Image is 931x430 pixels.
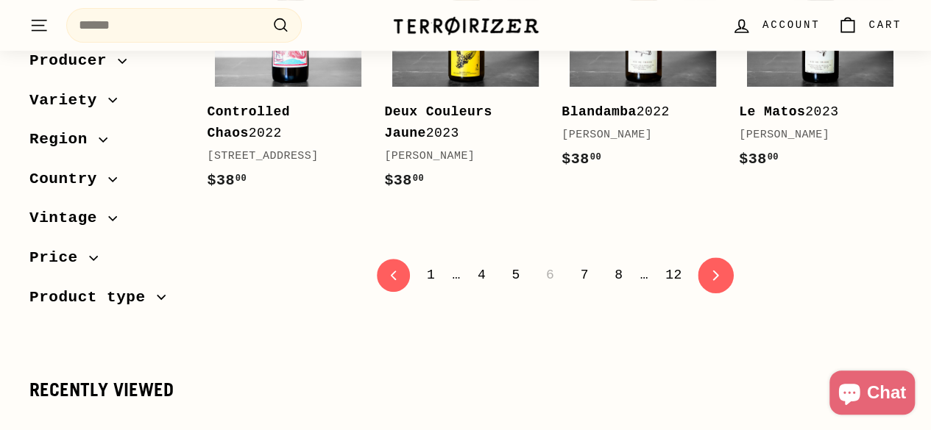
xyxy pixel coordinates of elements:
[562,126,709,144] div: [PERSON_NAME]
[571,262,597,287] a: 7
[767,152,778,162] sup: 00
[207,172,247,189] span: $38
[207,101,355,144] div: 2022
[29,246,89,270] span: Price
[29,85,183,124] button: Variety
[739,151,779,168] span: $38
[562,101,709,123] div: 2022
[562,104,636,119] b: Blandamba
[29,207,108,232] span: Vintage
[207,148,355,165] div: [STREET_ADDRESS]
[656,262,691,287] a: 12
[723,4,829,47] a: Account
[606,262,631,287] a: 8
[829,4,910,47] a: Cart
[469,262,495,287] a: 4
[29,45,183,85] button: Producer
[384,101,532,144] div: 2023
[29,88,108,113] span: Variety
[29,128,99,153] span: Region
[452,268,460,282] span: …
[739,101,887,123] div: 2023
[640,268,648,282] span: …
[29,167,108,192] span: Country
[739,126,887,144] div: [PERSON_NAME]
[825,370,919,418] inbox-online-store-chat: Shopify online store chat
[29,380,902,401] div: Recently viewed
[562,151,601,168] span: $38
[29,49,118,74] span: Producer
[236,173,247,184] sup: 00
[384,148,532,165] div: [PERSON_NAME]
[29,163,183,203] button: Country
[868,17,902,33] span: Cart
[29,282,183,321] button: Product type
[503,262,528,287] a: 5
[207,104,290,140] b: Controlled Chaos
[590,152,601,162] sup: 00
[29,124,183,164] button: Region
[29,285,157,310] span: Product type
[418,262,444,287] a: 1
[29,242,183,282] button: Price
[384,104,492,140] b: Deux Couleurs Jaune
[29,203,183,243] button: Vintage
[537,262,563,287] span: 6
[384,172,424,189] span: $38
[739,104,805,119] b: Le Matos
[413,173,424,184] sup: 00
[762,17,820,33] span: Account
